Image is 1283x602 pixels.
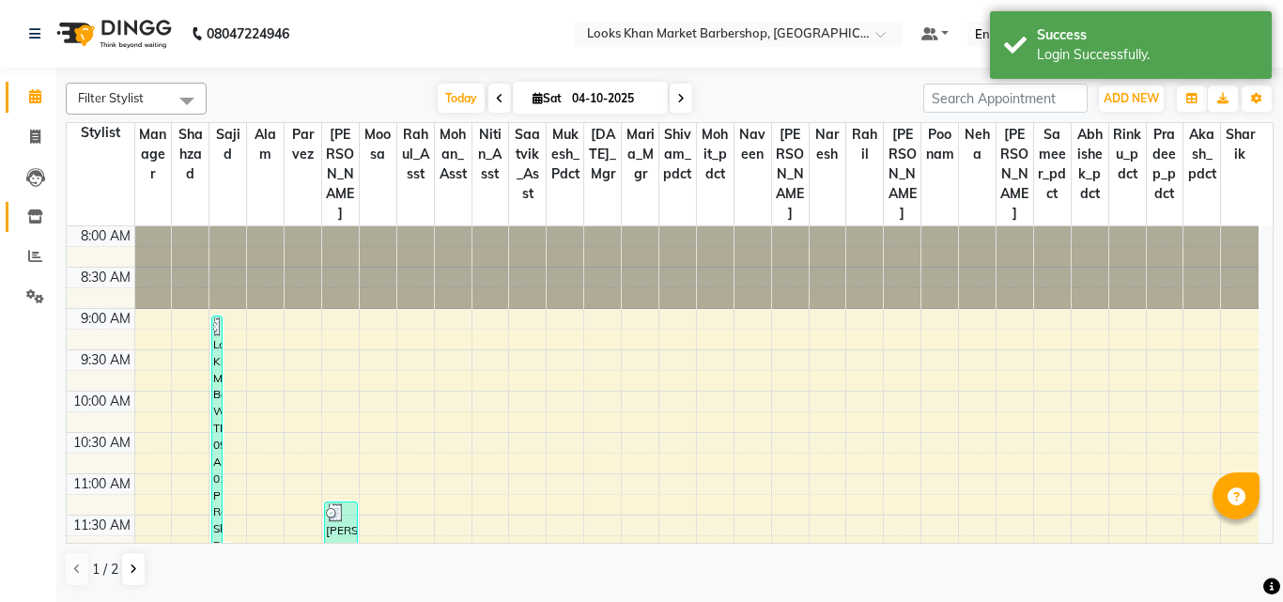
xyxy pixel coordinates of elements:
[135,123,172,186] span: Manager
[48,8,177,60] img: logo
[435,123,471,186] span: Mohan_Asst
[1183,123,1220,186] span: Akash_pdct
[77,309,134,329] div: 9:00 AM
[659,123,696,186] span: Shivam_pdct
[70,474,134,494] div: 11:00 AM
[884,123,920,225] span: [PERSON_NAME]
[528,91,566,105] span: Sat
[1072,123,1108,206] span: Abhishek_pdct
[67,123,134,143] div: Stylist
[472,123,509,186] span: Nitin_Asst
[622,123,658,186] span: Maria_Mgr
[1104,91,1159,105] span: ADD NEW
[1221,123,1259,166] span: Sharik
[566,85,660,113] input: 2025-10-04
[325,502,357,582] div: [PERSON_NAME] mr, TK01, 11:20 AM-12:20 PM, [PERSON_NAME] Trimming,Head Massage(M)
[172,123,209,186] span: Shahzad
[285,123,321,166] span: Parvez
[734,123,771,166] span: Naveen
[77,350,134,370] div: 9:30 AM
[1034,123,1071,206] span: Sameer_pdct
[77,268,134,287] div: 8:30 AM
[923,84,1088,113] input: Search Appointment
[547,123,583,186] span: Mukesh_Pdct
[1147,123,1183,206] span: Pradeep_pdct
[1037,25,1258,45] div: Success
[584,123,621,186] span: [DATE]_Mgr
[697,123,734,186] span: Mohit_pdct
[209,123,246,166] span: Sajid
[360,123,396,166] span: Moosa
[438,84,485,113] span: Today
[77,226,134,246] div: 8:00 AM
[846,123,883,166] span: Rahil
[1099,85,1164,112] button: ADD NEW
[397,123,434,186] span: Rahul_Asst
[322,123,359,225] span: [PERSON_NAME]
[810,123,846,166] span: Naresh
[921,123,958,166] span: Poonam
[509,123,546,206] span: Saatvik_Asst
[70,392,134,411] div: 10:00 AM
[70,433,134,453] div: 10:30 AM
[92,560,118,579] span: 1 / 2
[997,123,1033,225] span: [PERSON_NAME]
[1037,45,1258,65] div: Login Successfully.
[207,8,289,60] b: 08047224946
[772,123,809,225] span: [PERSON_NAME]
[1109,123,1146,186] span: Rinku_pdct
[959,123,996,166] span: Neha
[247,123,284,166] span: Alam
[78,90,144,105] span: Filter Stylist
[70,516,134,535] div: 11:30 AM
